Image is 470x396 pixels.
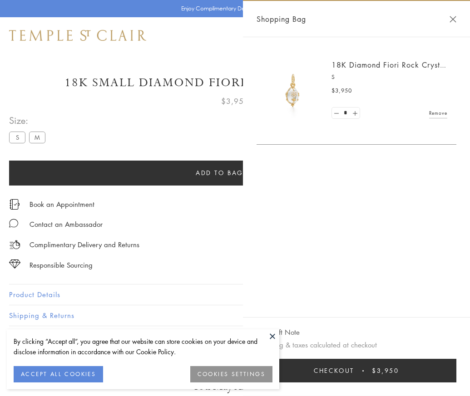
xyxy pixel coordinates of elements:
a: Book an Appointment [30,199,94,209]
button: Add Gift Note [257,327,300,338]
p: S [331,73,447,82]
button: ACCEPT ALL COOKIES [14,366,103,382]
img: MessageIcon-01_2.svg [9,219,18,228]
span: Add to bag [196,168,243,178]
p: Shipping & taxes calculated at checkout [257,339,456,351]
button: Product Details [9,284,461,305]
span: $3,950 [372,366,399,376]
button: Gifting [9,326,461,347]
button: Close Shopping Bag [450,16,456,23]
div: Responsible Sourcing [30,259,93,271]
button: Add to bag [9,161,430,186]
label: S [9,132,25,143]
span: Checkout [314,366,354,376]
img: icon_appointment.svg [9,199,20,210]
span: $3,950 [331,86,352,95]
button: Shipping & Returns [9,305,461,326]
div: Contact an Ambassador [30,219,103,230]
label: M [29,132,45,143]
img: P51889-E11FIORI [266,64,320,118]
h1: 18K Small Diamond Fiori Rock Crystal Amulet [9,75,461,91]
img: Temple St. Clair [9,30,146,41]
img: icon_delivery.svg [9,239,20,250]
span: Shopping Bag [257,13,306,25]
div: By clicking “Accept all”, you agree that our website can store cookies on your device and disclos... [14,336,272,357]
img: icon_sourcing.svg [9,259,20,269]
p: Complimentary Delivery and Returns [30,239,139,250]
a: Set quantity to 2 [350,108,359,119]
button: COOKIES SETTINGS [190,366,272,382]
a: Remove [429,108,447,118]
a: Set quantity to 0 [332,108,341,119]
button: Checkout $3,950 [257,359,456,382]
span: Size: [9,113,49,128]
p: Enjoy Complimentary Delivery & Returns [181,4,284,13]
span: $3,950 [221,95,249,107]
